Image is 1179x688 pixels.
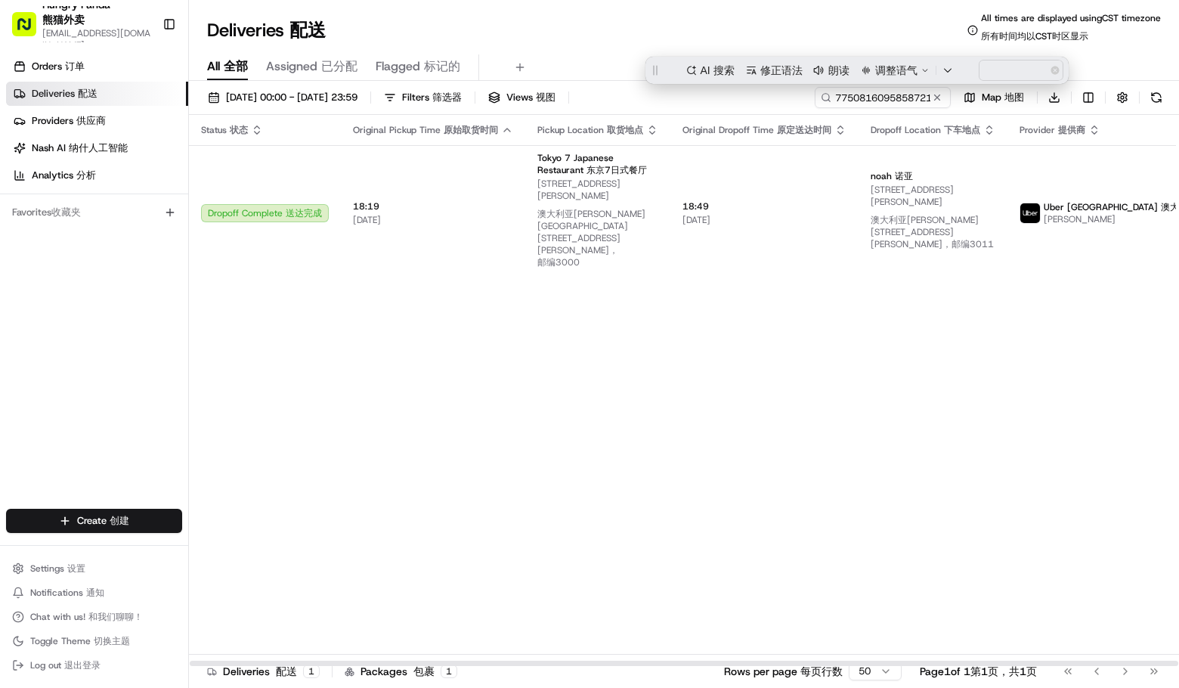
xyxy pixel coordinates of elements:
span: 筛选器 [432,91,462,104]
span: Filters [402,91,462,104]
span: 18:19 [353,200,513,212]
span: 退出登录 [64,659,101,671]
span: Deliveries [32,87,97,101]
span: 全部 [224,58,248,74]
a: Providers 供应商 [6,109,188,133]
a: Nash AI 纳什人工智能 [6,136,188,160]
span: 18:49 [682,200,846,212]
span: 澳大利亚[PERSON_NAME][STREET_ADDRESS][PERSON_NAME]，邮编3011 [871,214,994,250]
a: Orders 订单 [6,54,188,79]
div: Packages [345,664,457,679]
span: 标记的 [424,58,460,74]
span: 供应商 [76,114,106,127]
span: 设置 [67,562,85,575]
div: 1 [441,665,457,678]
span: 取货地点 [607,124,643,136]
span: 分析 [76,169,96,181]
span: Original Pickup Time [353,124,498,136]
button: Notifications 通知 [6,582,182,603]
span: Settings [30,562,85,575]
span: 原定送达时间 [777,124,831,136]
a: Analytics 分析 [6,163,188,187]
span: Nash AI [32,141,128,155]
span: [STREET_ADDRESS][PERSON_NAME] [537,178,658,274]
button: Create 创建 [6,509,182,533]
div: Deliveries [207,664,320,679]
span: Pickup Location [537,124,643,136]
span: 创建 [110,514,129,527]
span: 配送 [78,87,97,100]
span: Map [982,91,1024,104]
span: Assigned [266,57,357,76]
span: 状态 [230,124,248,136]
span: 纳什人工智能 [69,141,128,154]
span: 视图 [536,91,555,104]
span: 地图 [1004,91,1024,104]
span: 澳大利亚[PERSON_NAME][GEOGRAPHIC_DATA][STREET_ADDRESS][PERSON_NAME]，邮编3000 [537,208,645,268]
span: Tokyo 7 Japanese Restaurant [537,152,658,176]
span: Orders [32,60,85,73]
button: Hungry Panda 熊猫外卖[EMAIL_ADDRESS][DOMAIN_NAME] [6,6,156,42]
button: Toggle Theme 切换主题 [6,631,182,652]
button: [DATE] 00:00 - [DATE] 23:59 [201,87,364,108]
img: uber-new-logo.jpeg [1020,203,1040,223]
span: 提供商 [1058,124,1085,136]
span: 和我们聊聊！ [88,611,143,623]
span: 熊猫外卖 [42,13,85,26]
button: Settings 设置 [6,558,182,579]
span: 配送 [276,665,297,678]
button: Log out 退出登录 [6,655,182,676]
button: Chat with us! 和我们聊聊！ [6,606,182,628]
span: Dropoff Location [871,124,980,136]
span: 已分配 [321,58,357,74]
div: 1 [303,665,320,678]
span: Analytics [32,169,96,182]
p: Rows per page [724,664,843,679]
input: Type to search [815,87,951,108]
span: 配送 [289,18,326,42]
span: [DATE] 00:00 - [DATE] 23:59 [226,91,357,104]
span: 东京7日式餐厅 [586,164,647,176]
span: [DATE] [353,214,513,226]
span: Provider [1020,124,1085,136]
span: Notifications [30,587,104,599]
button: Map 地图 [957,87,1031,108]
span: 收藏夹 [51,206,81,218]
span: 每页行数 [800,665,843,678]
span: Original Dropoff Time [682,124,831,136]
h1: Deliveries [207,18,326,42]
span: Status [201,124,248,136]
span: 下车地点 [944,124,980,136]
div: Page 1 of 1 [920,664,1037,679]
span: 通知 [86,587,104,599]
span: 原始取货时间 [444,124,498,136]
span: [DATE] [682,214,846,226]
span: Log out [30,659,101,671]
span: Toggle Theme [30,635,130,647]
button: Filters 筛选器 [377,87,469,108]
button: Refresh [1146,87,1167,108]
span: 诺亚 [895,170,913,182]
span: 所有时间均以CST时区显示 [981,30,1088,42]
button: Views 视图 [481,87,562,108]
span: Flagged [376,57,460,76]
span: 订单 [65,60,85,73]
span: [STREET_ADDRESS][PERSON_NAME] [871,184,995,256]
button: [EMAIL_ADDRESS][DOMAIN_NAME] [42,27,150,51]
span: Create [77,514,129,528]
span: 包裹 [413,665,435,678]
span: Providers [32,114,106,128]
span: 第1页，共1页 [970,665,1037,678]
span: Chat with us! [30,611,143,623]
span: All times are displayed using CST timezone [981,12,1161,48]
span: All [207,57,248,76]
span: 切换主题 [94,635,130,647]
a: Deliveries 配送 [6,82,188,106]
div: Favorites [6,200,182,225]
span: Views [506,91,555,104]
span: noah [871,170,913,182]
